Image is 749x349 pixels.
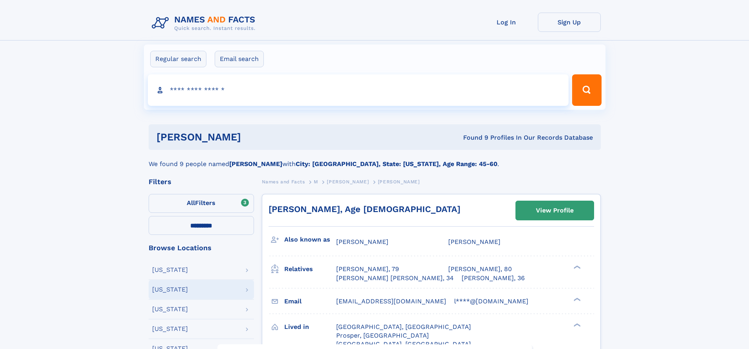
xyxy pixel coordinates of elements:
div: [US_STATE] [152,267,188,273]
span: [PERSON_NAME] [336,238,388,246]
img: Logo Names and Facts [149,13,262,34]
div: ❯ [572,297,581,302]
h3: Email [284,295,336,308]
div: Filters [149,178,254,185]
b: City: [GEOGRAPHIC_DATA], State: [US_STATE], Age Range: 45-60 [296,160,497,168]
span: [GEOGRAPHIC_DATA], [GEOGRAPHIC_DATA] [336,323,471,331]
h1: [PERSON_NAME] [156,132,352,142]
h3: Also known as [284,233,336,246]
span: [PERSON_NAME] [378,179,420,185]
a: Log In [475,13,538,32]
span: Prosper, [GEOGRAPHIC_DATA] [336,332,429,339]
label: Email search [215,51,264,67]
a: View Profile [516,201,594,220]
div: ❯ [572,265,581,270]
a: [PERSON_NAME], 79 [336,265,399,273]
div: ❯ [572,322,581,327]
div: [US_STATE] [152,306,188,312]
b: [PERSON_NAME] [229,160,282,168]
h3: Relatives [284,262,336,276]
div: [US_STATE] [152,326,188,332]
a: [PERSON_NAME], 36 [462,274,525,283]
div: Found 9 Profiles In Our Records Database [352,133,593,142]
span: [PERSON_NAME] [448,238,501,246]
a: [PERSON_NAME] [327,177,369,187]
button: Search Button [572,74,601,106]
a: Sign Up [538,13,601,32]
a: Names and Facts [262,177,305,187]
h3: Lived in [284,320,336,334]
a: [PERSON_NAME], 80 [448,265,512,273]
span: [GEOGRAPHIC_DATA], [GEOGRAPHIC_DATA] [336,340,471,348]
div: View Profile [536,201,574,220]
div: [US_STATE] [152,286,188,293]
input: search input [148,74,569,106]
span: All [187,199,195,207]
span: M [314,179,318,185]
span: [EMAIL_ADDRESS][DOMAIN_NAME] [336,297,446,305]
a: [PERSON_NAME] [PERSON_NAME], 34 [336,274,454,283]
div: Browse Locations [149,244,254,251]
label: Regular search [150,51,206,67]
label: Filters [149,194,254,213]
a: M [314,177,318,187]
span: [PERSON_NAME] [327,179,369,185]
a: [PERSON_NAME], Age [DEMOGRAPHIC_DATA] [269,204,460,214]
div: We found 9 people named with . [149,150,601,169]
